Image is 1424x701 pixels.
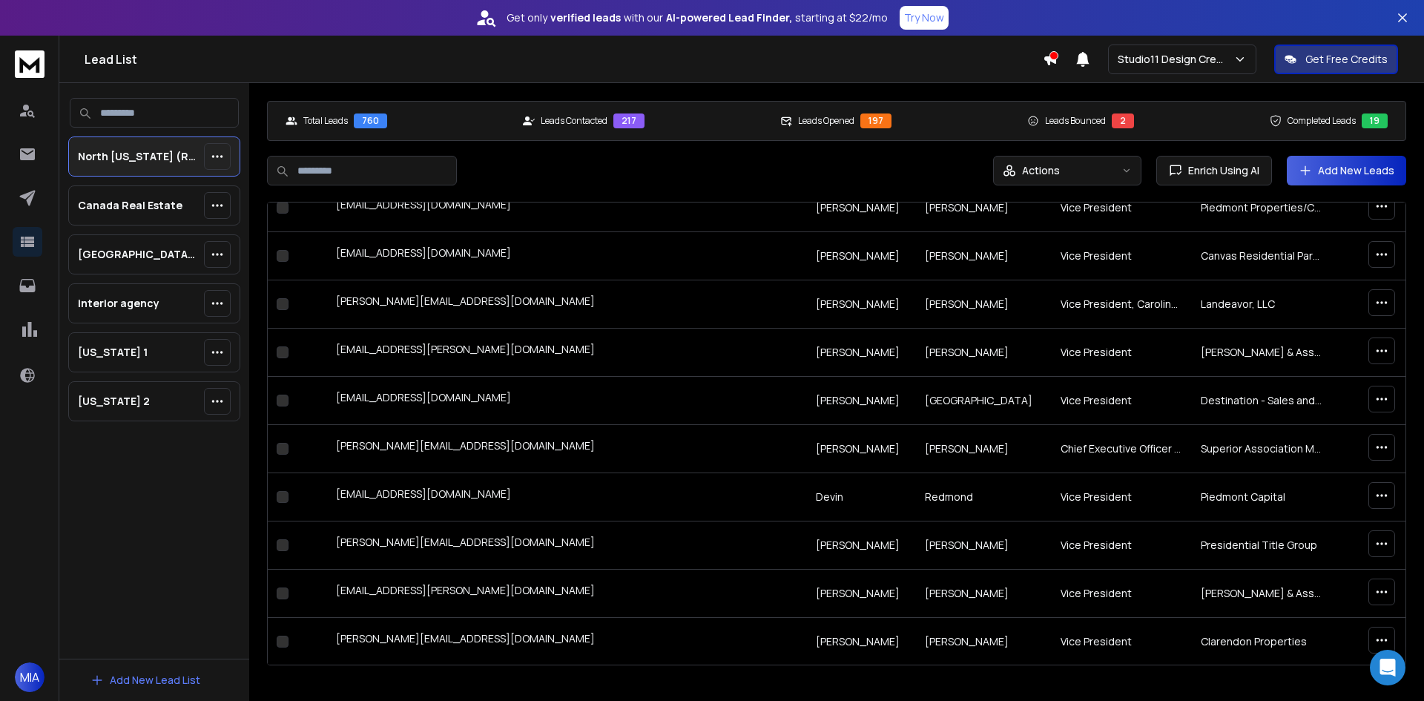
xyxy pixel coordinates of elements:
p: Completed Leads [1288,115,1356,127]
td: Piedmont Properties/CORFAC International [1192,184,1332,232]
td: Redmond [916,473,1051,521]
td: [PERSON_NAME] [916,280,1051,329]
td: [PERSON_NAME] [916,232,1051,280]
div: 760 [354,113,387,128]
div: Open Intercom Messenger [1370,650,1405,685]
td: Presidential Title Group [1192,521,1332,570]
button: MIA [15,662,44,692]
div: [EMAIL_ADDRESS][DOMAIN_NAME] [336,197,798,218]
div: [EMAIL_ADDRESS][DOMAIN_NAME] [336,390,798,411]
td: [PERSON_NAME] [916,618,1051,666]
div: 19 [1362,113,1388,128]
h1: Lead List [85,50,1043,68]
p: interior agency [78,296,159,311]
p: Actions [1022,163,1060,178]
img: logo [15,50,44,78]
td: [PERSON_NAME] [807,329,917,377]
p: Canada Real Estate [78,198,182,213]
td: Piedmont Capital [1192,473,1332,521]
strong: AI-powered Lead Finder, [666,10,792,25]
td: [PERSON_NAME] [916,570,1051,618]
div: [PERSON_NAME][EMAIL_ADDRESS][DOMAIN_NAME] [336,438,798,459]
td: [PERSON_NAME] [807,570,917,618]
p: Leads Opened [798,115,854,127]
a: Add New Leads [1299,163,1394,178]
strong: verified leads [550,10,621,25]
td: [PERSON_NAME] & Associates, [GEOGRAPHIC_DATA]-[GEOGRAPHIC_DATA]-[GEOGRAPHIC_DATA] [1192,329,1332,377]
div: [PERSON_NAME][EMAIL_ADDRESS][DOMAIN_NAME] [336,631,798,652]
td: Vice President [1052,184,1192,232]
td: Vice President [1052,521,1192,570]
div: 217 [613,113,645,128]
div: [PERSON_NAME][EMAIL_ADDRESS][DOMAIN_NAME] [336,294,798,315]
div: [EMAIL_ADDRESS][DOMAIN_NAME] [336,246,798,266]
td: [PERSON_NAME] [807,232,917,280]
td: Vice President [1052,473,1192,521]
td: [PERSON_NAME] [807,521,917,570]
td: Canvas Residential Partners, LLC [1192,232,1332,280]
td: Vice President [1052,232,1192,280]
td: Clarendon Properties [1192,618,1332,666]
td: [PERSON_NAME] [807,184,917,232]
td: Destination - Sales and Marketing [1192,377,1332,425]
div: [EMAIL_ADDRESS][PERSON_NAME][DOMAIN_NAME] [336,342,798,363]
div: 197 [860,113,891,128]
td: Devin [807,473,917,521]
td: [PERSON_NAME] [916,425,1051,473]
div: [EMAIL_ADDRESS][PERSON_NAME][DOMAIN_NAME] [336,583,798,604]
td: [GEOGRAPHIC_DATA] [916,377,1051,425]
div: [PERSON_NAME][EMAIL_ADDRESS][DOMAIN_NAME] [336,535,798,556]
td: [PERSON_NAME] [916,329,1051,377]
div: 2 [1112,113,1134,128]
td: Vice President, Carolinas [1052,280,1192,329]
p: North [US_STATE] (Real Estate) [78,149,198,164]
td: [PERSON_NAME] & Associates, [GEOGRAPHIC_DATA]-[GEOGRAPHIC_DATA]-[GEOGRAPHIC_DATA] [1192,570,1332,618]
td: Landeavor, LLC [1192,280,1332,329]
td: [PERSON_NAME] [807,618,917,666]
td: [PERSON_NAME] [807,377,917,425]
button: Enrich Using AI [1156,156,1272,185]
td: Vice President [1052,618,1192,666]
p: Leads Bounced [1045,115,1106,127]
td: [PERSON_NAME] [916,184,1051,232]
td: [PERSON_NAME] [807,280,917,329]
p: Total Leads [303,115,348,127]
td: Vice President [1052,329,1192,377]
div: [EMAIL_ADDRESS][DOMAIN_NAME] [336,487,798,507]
p: Try Now [904,10,944,25]
span: Enrich Using AI [1182,163,1259,178]
button: Get Free Credits [1274,45,1398,74]
p: [GEOGRAPHIC_DATA] [GEOGRAPHIC_DATA] [78,247,198,262]
p: Get only with our starting at $22/mo [507,10,888,25]
td: Vice President [1052,570,1192,618]
button: Add New Lead List [79,665,212,695]
button: Try Now [900,6,949,30]
td: Vice President [1052,377,1192,425]
td: Superior Association Management [1192,425,1332,473]
p: Get Free Credits [1305,52,1388,67]
button: Add New Leads [1287,156,1406,185]
p: Studio11 Design Creative [1118,52,1233,67]
td: [PERSON_NAME] [916,521,1051,570]
td: Chief Executive Officer & President [1052,425,1192,473]
p: [US_STATE] 1 [78,345,148,360]
p: Leads Contacted [541,115,607,127]
td: [PERSON_NAME] [807,425,917,473]
p: [US_STATE] 2 [78,394,150,409]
